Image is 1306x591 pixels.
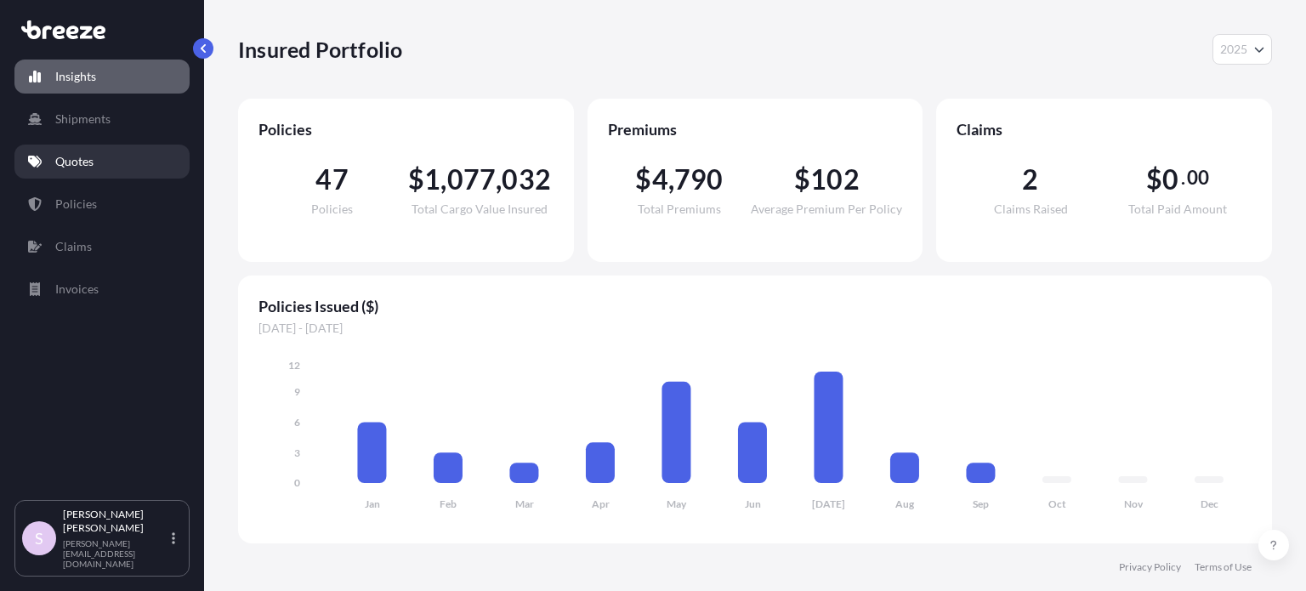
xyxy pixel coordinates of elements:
[55,238,92,255] p: Claims
[973,497,989,510] tspan: Sep
[14,102,190,136] a: Shipments
[635,166,651,193] span: $
[1212,34,1272,65] button: Year Selector
[238,36,402,63] p: Insured Portfolio
[1187,171,1209,185] span: 00
[63,508,168,535] p: [PERSON_NAME] [PERSON_NAME]
[496,166,502,193] span: ,
[294,446,300,459] tspan: 3
[412,203,548,215] span: Total Cargo Value Insured
[14,187,190,221] a: Policies
[294,476,300,489] tspan: 0
[810,166,860,193] span: 102
[592,497,610,510] tspan: Apr
[408,166,424,193] span: $
[1195,560,1252,574] a: Terms of Use
[1119,560,1181,574] a: Privacy Policy
[608,119,903,139] span: Premiums
[638,203,721,215] span: Total Premiums
[668,166,674,193] span: ,
[55,111,111,128] p: Shipments
[14,230,190,264] a: Claims
[751,203,902,215] span: Average Premium Per Policy
[55,196,97,213] p: Policies
[258,119,554,139] span: Policies
[35,530,43,547] span: S
[311,203,353,215] span: Policies
[1220,41,1247,58] span: 2025
[365,497,380,510] tspan: Jan
[440,497,457,510] tspan: Feb
[258,320,1252,337] span: [DATE] - [DATE]
[294,416,300,429] tspan: 6
[14,272,190,306] a: Invoices
[794,166,810,193] span: $
[63,538,168,569] p: [PERSON_NAME][EMAIL_ADDRESS][DOMAIN_NAME]
[315,166,348,193] span: 47
[674,166,724,193] span: 790
[14,145,190,179] a: Quotes
[895,497,915,510] tspan: Aug
[424,166,440,193] span: 1
[440,166,446,193] span: ,
[1022,166,1038,193] span: 2
[55,68,96,85] p: Insights
[1048,497,1066,510] tspan: Oct
[812,497,845,510] tspan: [DATE]
[1201,497,1218,510] tspan: Dec
[288,359,300,372] tspan: 12
[1181,171,1185,185] span: .
[652,166,668,193] span: 4
[1162,166,1178,193] span: 0
[1146,166,1162,193] span: $
[957,119,1252,139] span: Claims
[55,281,99,298] p: Invoices
[14,60,190,94] a: Insights
[258,296,1252,316] span: Policies Issued ($)
[745,497,761,510] tspan: Jun
[1124,497,1144,510] tspan: Nov
[1128,203,1227,215] span: Total Paid Amount
[55,153,94,170] p: Quotes
[447,166,497,193] span: 077
[667,497,687,510] tspan: May
[515,497,534,510] tspan: Mar
[994,203,1068,215] span: Claims Raised
[502,166,551,193] span: 032
[294,385,300,398] tspan: 9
